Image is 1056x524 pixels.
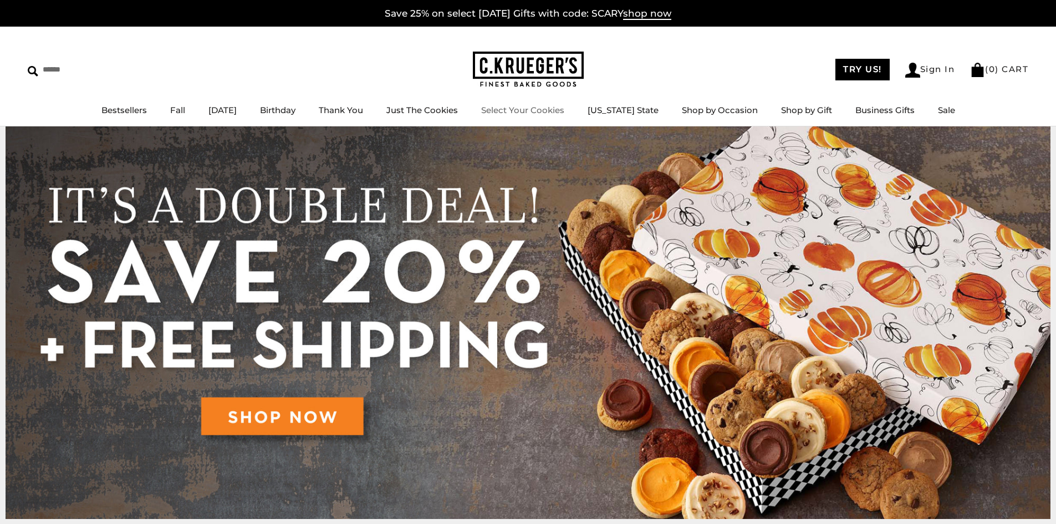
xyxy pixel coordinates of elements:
[28,66,38,77] img: Search
[588,105,659,115] a: [US_STATE] State
[208,105,237,115] a: [DATE]
[319,105,363,115] a: Thank You
[481,105,564,115] a: Select Your Cookies
[905,63,955,78] a: Sign In
[623,8,671,20] span: shop now
[28,61,160,78] input: Search
[989,64,996,74] span: 0
[260,105,295,115] a: Birthday
[6,126,1050,519] img: C.Krueger's Special Offer
[938,105,955,115] a: Sale
[386,105,458,115] a: Just The Cookies
[970,63,985,77] img: Bag
[855,105,915,115] a: Business Gifts
[781,105,832,115] a: Shop by Gift
[835,59,890,80] a: TRY US!
[905,63,920,78] img: Account
[101,105,147,115] a: Bestsellers
[170,105,185,115] a: Fall
[473,52,584,88] img: C.KRUEGER'S
[970,64,1028,74] a: (0) CART
[385,8,671,20] a: Save 25% on select [DATE] Gifts with code: SCARYshop now
[682,105,758,115] a: Shop by Occasion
